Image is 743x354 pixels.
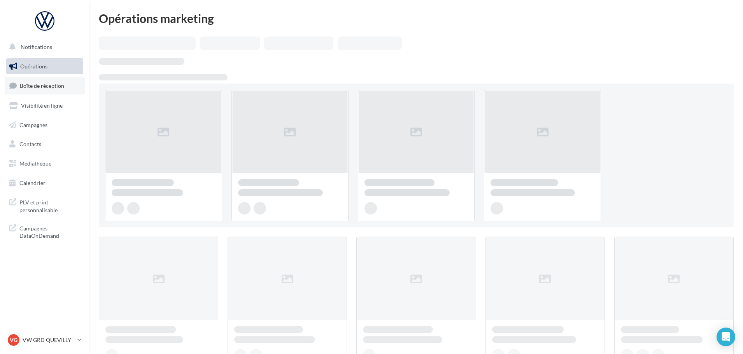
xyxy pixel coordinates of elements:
[5,98,85,114] a: Visibilité en ligne
[5,77,85,94] a: Boîte de réception
[19,223,80,240] span: Campagnes DataOnDemand
[5,58,85,75] a: Opérations
[19,180,46,186] span: Calendrier
[21,102,63,109] span: Visibilité en ligne
[19,141,41,147] span: Contacts
[5,220,85,243] a: Campagnes DataOnDemand
[5,39,82,55] button: Notifications
[5,136,85,152] a: Contacts
[21,44,52,50] span: Notifications
[19,121,47,128] span: Campagnes
[10,336,18,344] span: VG
[717,328,735,346] div: Open Intercom Messenger
[19,160,51,167] span: Médiathèque
[5,194,85,217] a: PLV et print personnalisable
[99,12,734,24] div: Opérations marketing
[20,63,47,70] span: Opérations
[20,82,64,89] span: Boîte de réception
[23,336,74,344] p: VW GRD QUEVILLY
[6,333,83,347] a: VG VW GRD QUEVILLY
[5,175,85,191] a: Calendrier
[5,155,85,172] a: Médiathèque
[5,117,85,133] a: Campagnes
[19,197,80,214] span: PLV et print personnalisable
